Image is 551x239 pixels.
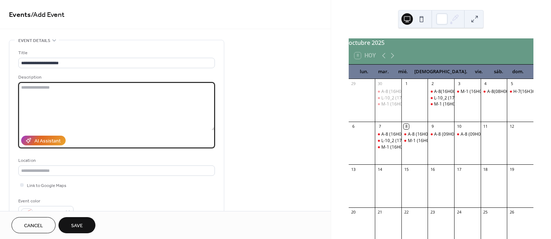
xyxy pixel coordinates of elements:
div: A-8(16H00-17H00) CA#1 [428,89,454,95]
div: lun. [354,65,374,79]
div: M-1 (16H00-17H00)CAN 1 [401,138,428,144]
div: 10 [456,124,462,129]
div: 1 [404,81,409,86]
div: 30 [377,81,382,86]
div: A-8 (16H00-17H00)CAN 2 [401,131,428,137]
button: Save [58,217,95,233]
div: 29 [351,81,356,86]
span: Cancel [24,222,43,230]
span: Save [71,222,83,230]
div: 24 [456,210,462,215]
div: [DEMOGRAPHIC_DATA]. [413,65,469,79]
div: L-10_2 (17H30-18H30)CAN 2 [381,138,439,144]
div: mar. [374,65,393,79]
div: 2 [430,81,435,86]
div: 5 [509,81,514,86]
div: A-8(08H00-09H00)CAN#1 [487,89,539,95]
div: 26 [509,210,514,215]
div: 11 [483,124,488,129]
div: 13 [351,167,356,172]
div: 25 [483,210,488,215]
div: 14 [377,167,382,172]
div: A-8 (09H00-10H00)CAN 2 [434,131,485,137]
div: L-10_2 (17H30-18H30) CAN1 [428,95,454,101]
div: dom. [508,65,528,79]
div: 7 [377,124,382,129]
button: Cancel [11,217,56,233]
div: L-10_2 (17H30-18H30)CAN 2 [375,138,401,144]
div: A-8 (16H00-17H00)CAN 2 [408,131,459,137]
div: L-10_2 (17H30-18H30) CAN1 [381,95,439,101]
div: 17 [456,167,462,172]
div: A-8 (09H00-10H00)CAN 2 [461,131,512,137]
div: A-8 (16H00-17H00) CAN#1 [381,89,435,95]
div: A-8(16H00-17H00) CA#1 [434,89,484,95]
div: A-8 (09H00-10H00)CAN 2 [428,131,454,137]
div: L-10_2 (17H30-18H30) CAN1 [434,95,491,101]
div: L-10_2 (17H30-18H30) CAN1 [375,95,401,101]
div: Title [18,49,213,57]
div: Location [18,157,213,164]
div: M-1 (16H00-17H00)CAN 1 [461,89,513,95]
div: A-8 (16H00-17H00) CAN#1 [375,89,401,95]
div: M-1 (16H00-17H00) CAN#2 [375,101,401,107]
div: AI Assistant [34,137,61,145]
div: 9 [430,124,435,129]
div: 19 [509,167,514,172]
div: A-8 (09H00-10H00)CAN 2 [454,131,481,137]
div: 15 [404,167,409,172]
div: M-1 (16H00-17H00)CAN 1 [375,144,401,150]
button: AI Assistant [21,136,66,145]
div: M-1 (16H00-17H00)CAN 1 [381,144,434,150]
div: vie. [469,65,489,79]
div: 18 [483,167,488,172]
div: H-7(16H30-17H30) CAN#1 [507,89,533,95]
div: M-1 (16H00-17H00) CAN2 [428,101,454,107]
div: Event color [18,197,72,205]
div: sáb. [489,65,508,79]
div: 20 [351,210,356,215]
span: Link to Google Maps [27,182,66,189]
div: mié. [393,65,413,79]
div: 4 [483,81,488,86]
div: 6 [351,124,356,129]
div: M-1 (16H00-17H00)CAN 1 [454,89,481,95]
div: octubre 2025 [349,38,533,47]
div: 12 [509,124,514,129]
div: 21 [377,210,382,215]
div: 8 [404,124,409,129]
span: Event details [18,37,50,44]
div: 22 [404,210,409,215]
div: A-8 (16H00-17H00)CAN 2 [375,131,401,137]
div: M-1 (16H00-17H00) CAN#2 [381,101,437,107]
div: 23 [430,210,435,215]
div: M-1 (16H00-17H00)CAN 1 [408,138,460,144]
div: A-8 (16H00-17H00)CAN 2 [381,131,433,137]
a: Events [9,8,31,22]
div: Description [18,74,213,81]
span: / Add Event [31,8,65,22]
div: A-8(08H00-09H00)CAN#1 [481,89,507,95]
div: M-1 (16H00-17H00) CAN2 [434,101,486,107]
div: 3 [456,81,462,86]
div: 16 [430,167,435,172]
